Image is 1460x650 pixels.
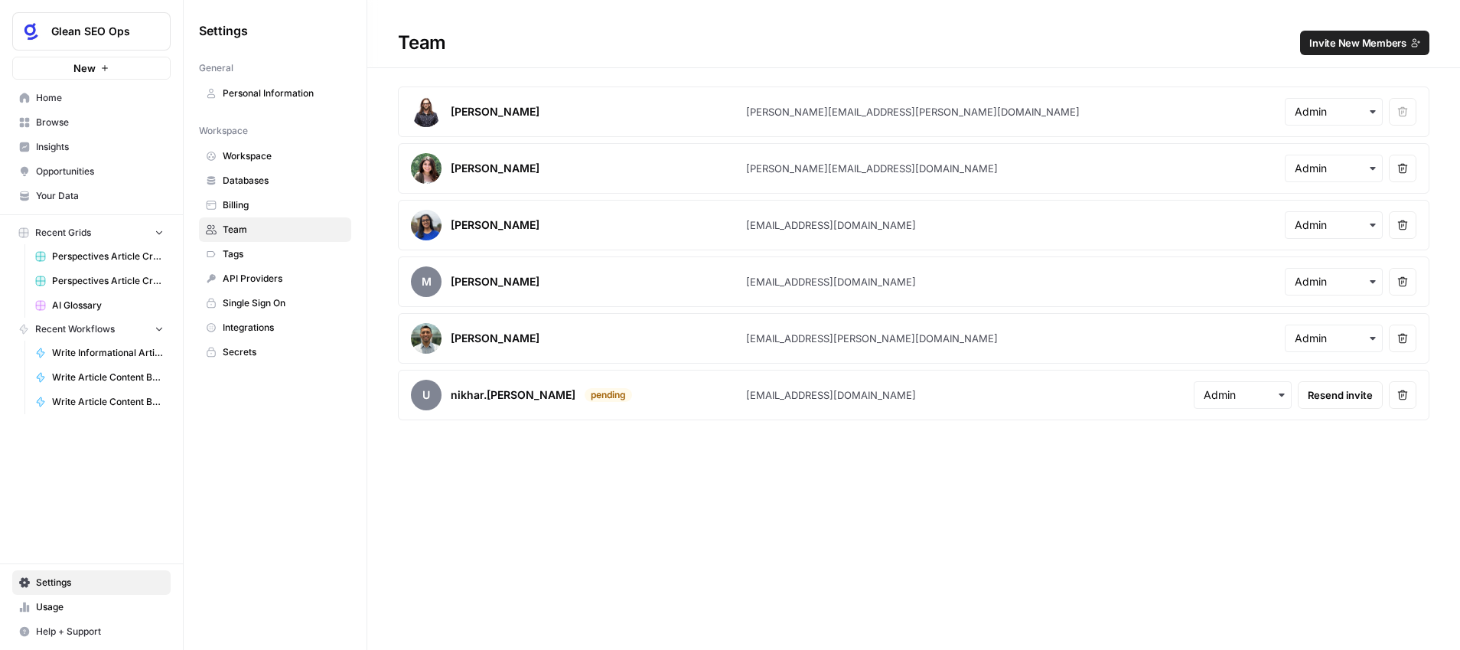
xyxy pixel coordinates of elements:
div: [EMAIL_ADDRESS][DOMAIN_NAME] [746,387,916,403]
a: Secrets [199,340,351,364]
span: Write Article Content Brief (Agents) [52,371,164,384]
span: Write Article Content Brief (Search) [52,395,164,409]
a: Opportunities [12,159,171,184]
a: Tags [199,242,351,266]
input: Admin [1295,161,1373,176]
span: Write Informational Article Body (Agents) [52,346,164,360]
a: Browse [12,110,171,135]
div: [PERSON_NAME][EMAIL_ADDRESS][DOMAIN_NAME] [746,161,998,176]
span: New [73,60,96,76]
img: avatar [411,323,442,354]
button: Resend invite [1298,381,1383,409]
a: Billing [199,193,351,217]
span: Tags [223,247,344,261]
div: [PERSON_NAME] [451,331,539,346]
span: General [199,61,233,75]
a: Settings [12,570,171,595]
div: [EMAIL_ADDRESS][PERSON_NAME][DOMAIN_NAME] [746,331,998,346]
button: Help + Support [12,619,171,644]
div: [PERSON_NAME][EMAIL_ADDRESS][PERSON_NAME][DOMAIN_NAME] [746,104,1080,119]
span: Home [36,91,164,105]
span: Usage [36,600,164,614]
button: Recent Grids [12,221,171,244]
a: Write Article Content Brief (Agents) [28,365,171,390]
span: Insights [36,140,164,154]
input: Admin [1295,217,1373,233]
img: avatar [411,153,442,184]
span: Browse [36,116,164,129]
div: [EMAIL_ADDRESS][DOMAIN_NAME] [746,274,916,289]
span: Perspectives Article Creation (Search) [52,274,164,288]
span: AI Glossary [52,299,164,312]
a: Home [12,86,171,110]
div: Team [367,31,1460,55]
div: nikhar.[PERSON_NAME] [451,387,575,403]
button: New [12,57,171,80]
input: Admin [1295,274,1373,289]
img: Glean SEO Ops Logo [18,18,45,45]
div: [PERSON_NAME] [451,274,539,289]
span: API Providers [223,272,344,286]
span: Settings [36,576,164,590]
span: Perspectives Article Creation [52,250,164,263]
a: Perspectives Article Creation (Search) [28,269,171,293]
a: Personal Information [199,81,351,106]
img: avatar [411,96,442,127]
a: AI Glossary [28,293,171,318]
span: Secrets [223,345,344,359]
a: Workspace [199,144,351,168]
input: Admin [1295,104,1373,119]
a: API Providers [199,266,351,291]
a: Team [199,217,351,242]
input: Admin [1295,331,1373,346]
img: avatar [411,210,442,240]
a: Write Article Content Brief (Search) [28,390,171,414]
span: Recent Workflows [35,322,115,336]
a: Your Data [12,184,171,208]
input: Admin [1204,387,1282,403]
div: [EMAIL_ADDRESS][DOMAIN_NAME] [746,217,916,233]
span: M [411,266,442,297]
button: Recent Workflows [12,318,171,341]
div: [PERSON_NAME] [451,104,539,119]
span: Help + Support [36,625,164,639]
span: Databases [223,174,344,188]
span: Invite New Members [1309,35,1406,51]
div: pending [585,388,632,402]
button: Workspace: Glean SEO Ops [12,12,171,51]
a: Single Sign On [199,291,351,315]
span: Billing [223,198,344,212]
a: Usage [12,595,171,619]
span: Workspace [223,149,344,163]
span: Integrations [223,321,344,335]
span: Team [223,223,344,237]
span: Personal Information [223,87,344,100]
a: Write Informational Article Body (Agents) [28,341,171,365]
a: Integrations [199,315,351,340]
span: Recent Grids [35,226,91,240]
span: Your Data [36,189,164,203]
a: Insights [12,135,171,159]
a: Perspectives Article Creation [28,244,171,269]
span: Glean SEO Ops [51,24,144,39]
span: Resend invite [1308,387,1373,403]
div: [PERSON_NAME] [451,161,539,176]
span: Opportunities [36,165,164,178]
div: [PERSON_NAME] [451,217,539,233]
button: Invite New Members [1300,31,1429,55]
span: Workspace [199,124,248,138]
span: u [411,380,442,410]
span: Single Sign On [223,296,344,310]
a: Databases [199,168,351,193]
span: Settings [199,21,248,40]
